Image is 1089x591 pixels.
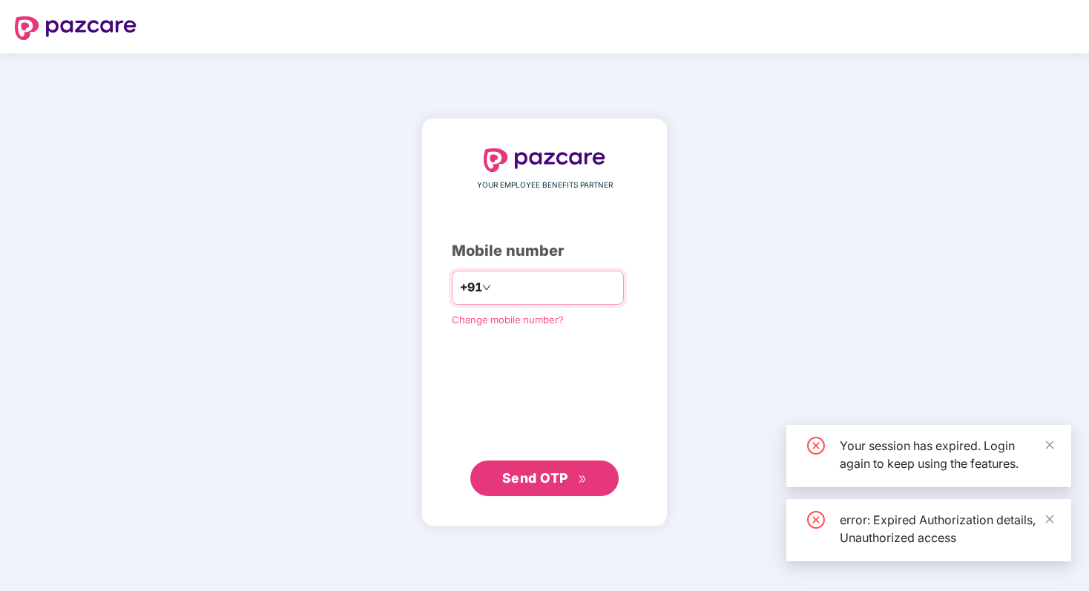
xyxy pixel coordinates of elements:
span: Send OTP [502,470,568,486]
span: close-circle [807,437,825,455]
div: Mobile number [452,240,637,263]
span: close-circle [807,511,825,529]
span: double-right [578,475,588,484]
button: Send OTPdouble-right [470,460,619,496]
span: close [1044,514,1055,524]
div: error: Expired Authorization details, Unauthorized access [840,511,1053,547]
div: Your session has expired. Login again to keep using the features. [840,437,1053,472]
img: logo [15,16,136,40]
span: YOUR EMPLOYEE BENEFITS PARTNER [477,179,613,191]
a: Change mobile number? [452,314,564,326]
img: logo [484,148,605,172]
span: down [482,283,491,292]
span: close [1044,440,1055,450]
span: +91 [460,278,482,297]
